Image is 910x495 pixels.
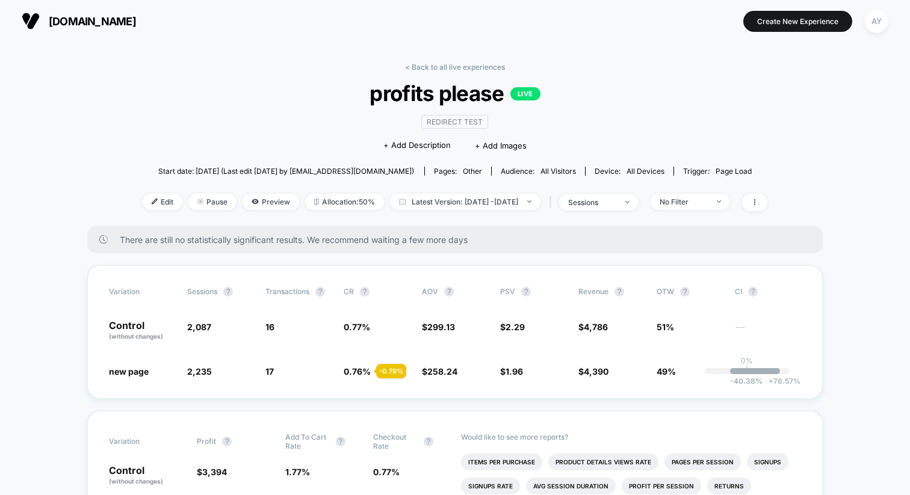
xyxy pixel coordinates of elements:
[540,167,576,176] span: All Visitors
[735,287,801,297] span: CI
[578,322,608,332] span: $
[336,437,345,446] button: ?
[109,478,163,485] span: (without changes)
[315,287,325,297] button: ?
[730,377,763,386] span: -40.38 %
[500,287,515,296] span: PSV
[578,366,608,377] span: $
[548,453,658,470] li: Product Details Views Rate
[660,197,708,206] div: No Filter
[444,287,454,297] button: ?
[627,167,664,176] span: all devices
[578,287,608,296] span: Revenue
[421,115,488,129] span: Redirect Test
[422,287,438,296] span: AOV
[187,366,212,377] span: 2,235
[769,377,773,386] span: +
[546,194,559,211] span: |
[22,12,40,30] img: Visually logo
[187,322,211,332] span: 2,087
[625,201,630,203] img: end
[461,432,801,441] p: Would like to see more reports?
[475,141,527,150] span: + Add Images
[461,478,520,494] li: Signups Rate
[197,467,227,477] span: $
[344,287,354,296] span: CR
[49,15,136,28] span: [DOMAIN_NAME]
[506,366,523,377] span: 1.96
[158,167,414,176] span: Start date: [DATE] (Last edit [DATE] by [EMAIL_ADDRESS][DOMAIN_NAME])
[285,467,310,477] span: 1.77 %
[865,10,888,33] div: AY
[622,478,701,494] li: Profit Per Session
[390,194,540,210] span: Latest Version: [DATE] - [DATE]
[18,11,140,31] button: [DOMAIN_NAME]
[422,322,455,332] span: $
[461,453,542,470] li: Items Per Purchase
[243,194,299,210] span: Preview
[463,167,482,176] span: other
[265,287,309,296] span: Transactions
[120,235,799,245] span: There are still no statistically significant results. We recommend waiting a few more days
[109,287,175,297] span: Variation
[187,287,217,296] span: Sessions
[585,167,673,176] span: Device:
[405,63,505,72] a: < Back to all live experiences
[861,9,892,34] button: AY
[314,198,319,205] img: rebalance
[265,322,274,332] span: 16
[399,198,406,204] img: calendar
[510,87,540,100] p: LIVE
[763,377,800,386] span: 76.57 %
[360,287,370,297] button: ?
[748,287,758,297] button: ?
[109,333,163,340] span: (without changes)
[344,366,371,377] span: 0.76 %
[683,167,752,176] div: Trigger:
[584,322,608,332] span: 4,786
[373,432,418,450] span: Checkout Rate
[500,322,525,332] span: $
[222,437,232,446] button: ?
[427,366,457,377] span: 258.24
[109,466,185,486] p: Control
[657,366,676,377] span: 49%
[109,432,175,450] span: Variation
[202,467,227,477] span: 3,394
[500,366,523,377] span: $
[143,194,182,210] span: Edit
[285,432,330,450] span: Add To Cart Rate
[747,453,788,470] li: Signups
[743,11,852,32] button: Create New Experience
[376,364,406,378] div: - 0.79 %
[427,322,455,332] span: 299.13
[716,167,752,176] span: Page Load
[680,287,690,297] button: ?
[501,167,576,176] div: Audience:
[305,194,384,210] span: Allocation: 50%
[527,200,531,203] img: end
[188,194,237,210] span: Pause
[746,365,748,374] p: |
[344,322,370,332] span: 0.77 %
[109,321,175,341] p: Control
[526,478,616,494] li: Avg Session Duration
[735,324,801,341] span: ---
[741,356,753,365] p: 0%
[223,287,233,297] button: ?
[584,366,608,377] span: 4,390
[265,366,274,377] span: 17
[664,453,741,470] li: Pages Per Session
[373,467,400,477] span: 0.77 %
[568,198,616,207] div: sessions
[152,198,158,204] img: edit
[506,322,525,332] span: 2.29
[422,366,457,377] span: $
[174,81,736,106] span: profits please
[424,437,433,446] button: ?
[197,437,216,446] span: Profit
[657,322,674,332] span: 51%
[109,366,149,377] span: new page
[434,167,482,176] div: Pages:
[657,287,723,297] span: OTW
